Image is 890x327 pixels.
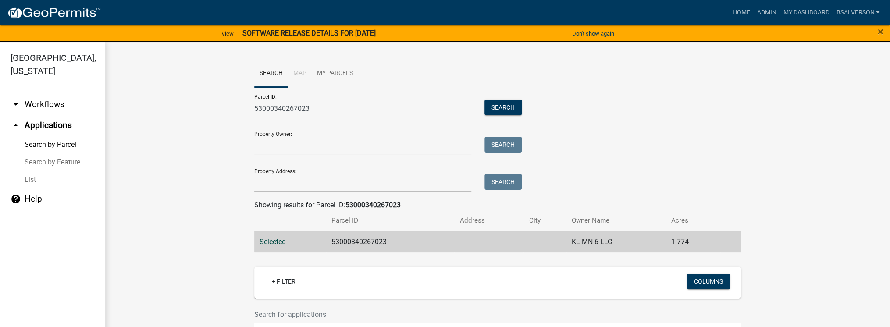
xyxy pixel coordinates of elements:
th: Parcel ID [326,210,455,231]
a: My Parcels [312,60,358,88]
th: Address [454,210,523,231]
td: 53000340267023 [326,231,455,252]
i: help [11,194,21,204]
a: View [218,26,237,41]
span: × [878,25,883,38]
input: Search for applications [254,306,658,323]
th: Acres [666,210,720,231]
th: Owner Name [566,210,666,231]
button: Search [484,137,522,153]
td: KL MN 6 LLC [566,231,666,252]
a: Selected [260,238,286,246]
strong: SOFTWARE RELEASE DETAILS FOR [DATE] [242,29,376,37]
button: Columns [687,274,730,289]
div: Showing results for Parcel ID: [254,200,741,210]
strong: 53000340267023 [345,201,401,209]
a: Admin [753,4,780,21]
i: arrow_drop_down [11,99,21,110]
a: BSALVERSON [833,4,883,21]
i: arrow_drop_up [11,120,21,131]
a: Search [254,60,288,88]
td: 1.774 [666,231,720,252]
a: My Dashboard [780,4,833,21]
th: City [523,210,566,231]
button: Search [484,174,522,190]
a: Home [729,4,753,21]
a: + Filter [265,274,303,289]
button: Close [878,26,883,37]
button: Don't show again [569,26,618,41]
button: Search [484,100,522,115]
